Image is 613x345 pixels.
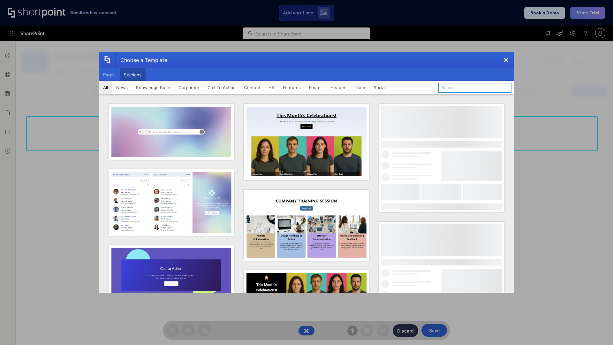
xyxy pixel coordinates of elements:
input: Search [438,83,511,93]
button: Team [350,81,369,94]
button: Knowledge Base [132,81,174,94]
button: All [99,81,112,94]
button: Features [279,81,305,94]
button: HR [264,81,279,94]
button: News [112,81,132,94]
button: Footer [305,81,326,94]
button: Sections [120,68,146,81]
button: Call To Action [203,81,240,94]
button: Contact [240,81,264,94]
button: Header [326,81,350,94]
div: Choose a Template [115,52,167,68]
iframe: Chat Widget [581,314,613,345]
div: template selector [99,52,514,293]
button: Corporate [174,81,203,94]
button: Social [369,81,390,94]
button: Pages [99,68,120,81]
